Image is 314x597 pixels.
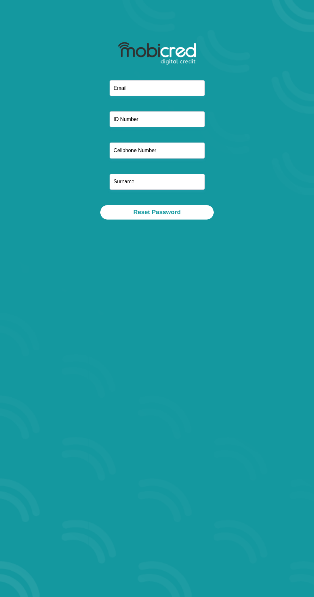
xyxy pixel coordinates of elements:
input: Cellphone Number [110,143,205,158]
input: ID Number [110,111,205,127]
img: mobicred logo [118,42,195,65]
input: Email [110,80,205,96]
button: Reset Password [100,205,214,220]
input: Surname [110,174,205,190]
